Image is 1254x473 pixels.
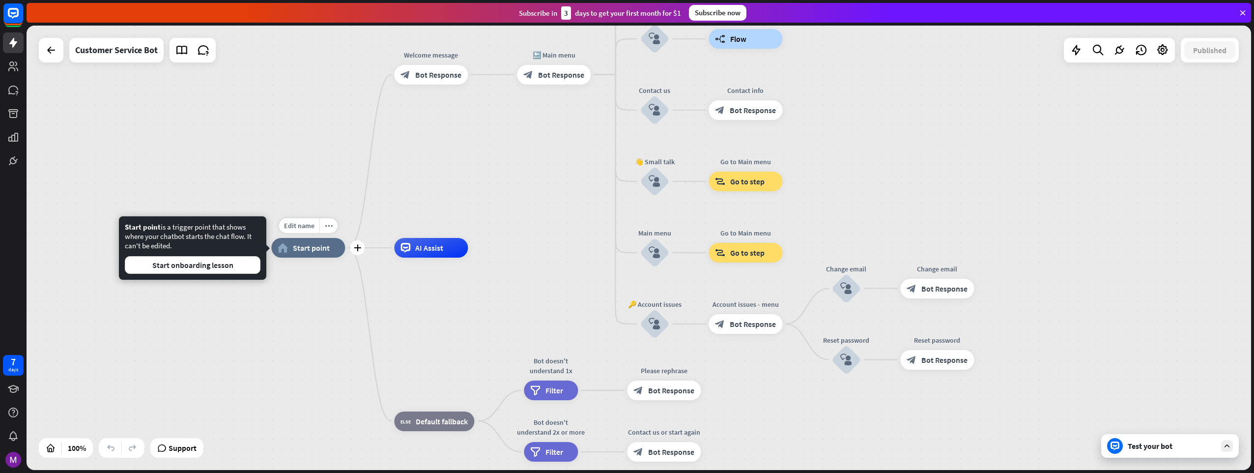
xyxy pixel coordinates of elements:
[648,385,694,395] span: Bot Response
[278,243,288,253] i: home_2
[530,385,541,395] i: filter
[840,354,852,366] i: block_user_input
[701,86,790,95] div: Contact info
[75,38,158,62] div: Customer Service Bot
[840,283,852,295] i: block_user_input
[907,355,916,365] i: block_bot_response
[625,299,684,309] div: 🔑 Account issues
[817,335,876,345] div: Reset password
[400,70,410,80] i: block_bot_response
[649,104,660,116] i: block_user_input
[519,6,681,20] div: Subscribe in days to get your first month for $1
[730,177,765,186] span: Go to step
[649,318,660,330] i: block_user_input
[620,366,708,376] div: Please rephrase
[11,357,16,366] div: 7
[125,222,161,232] span: Start point
[293,243,330,253] span: Start point
[648,447,694,457] span: Bot Response
[701,299,790,309] div: Account issues - menu
[715,177,725,186] i: block_goto
[125,222,260,274] div: is a trigger point that shows where your chatbot starts the chat flow. It can't be edited.
[516,417,585,437] div: Bot doesn't understand 2x or more
[625,157,684,167] div: 👋 Small talk
[649,33,660,45] i: block_user_input
[8,366,18,373] div: days
[633,385,643,395] i: block_bot_response
[530,447,541,457] i: filter
[649,176,660,187] i: block_user_input
[325,222,333,230] i: more_horiz
[169,440,197,456] span: Support
[730,248,765,258] span: Go to step
[893,335,981,345] div: Reset password
[817,264,876,274] div: Change email
[416,416,468,426] span: Default fallback
[523,70,533,80] i: block_bot_response
[701,157,790,167] div: Go to Main menu
[907,284,916,294] i: block_bot_response
[8,4,37,33] button: Open LiveChat chat widget
[701,228,790,238] div: Go to Main menu
[730,105,776,115] span: Bot Response
[633,447,643,457] i: block_bot_response
[125,256,260,274] button: Start onboarding lesson
[649,247,660,259] i: block_user_input
[545,447,563,457] span: Filter
[715,105,725,115] i: block_bot_response
[921,284,968,294] span: Bot Response
[625,86,684,95] div: Contact us
[715,319,725,329] i: block_bot_response
[354,244,361,251] i: plus
[625,228,684,238] div: Main menu
[620,427,708,437] div: Contact us or start again
[1184,41,1235,59] button: Published
[730,319,776,329] span: Bot Response
[415,70,461,80] span: Bot Response
[538,70,584,80] span: Bot Response
[516,356,585,376] div: Bot doesn't understand 1x
[715,248,725,258] i: block_goto
[400,416,411,426] i: block_fallback
[561,6,571,20] div: 3
[730,34,746,44] span: Flow
[689,5,746,21] div: Subscribe now
[1128,441,1216,451] div: Test your bot
[65,440,89,456] div: 100%
[715,34,725,44] i: builder_tree
[387,50,475,60] div: Welcome message
[545,385,563,395] span: Filter
[3,355,24,376] a: 7 days
[510,50,598,60] div: 🔙 Main menu
[893,264,981,274] div: Change email
[284,221,314,230] span: Edit name
[415,243,443,253] span: AI Assist
[921,355,968,365] span: Bot Response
